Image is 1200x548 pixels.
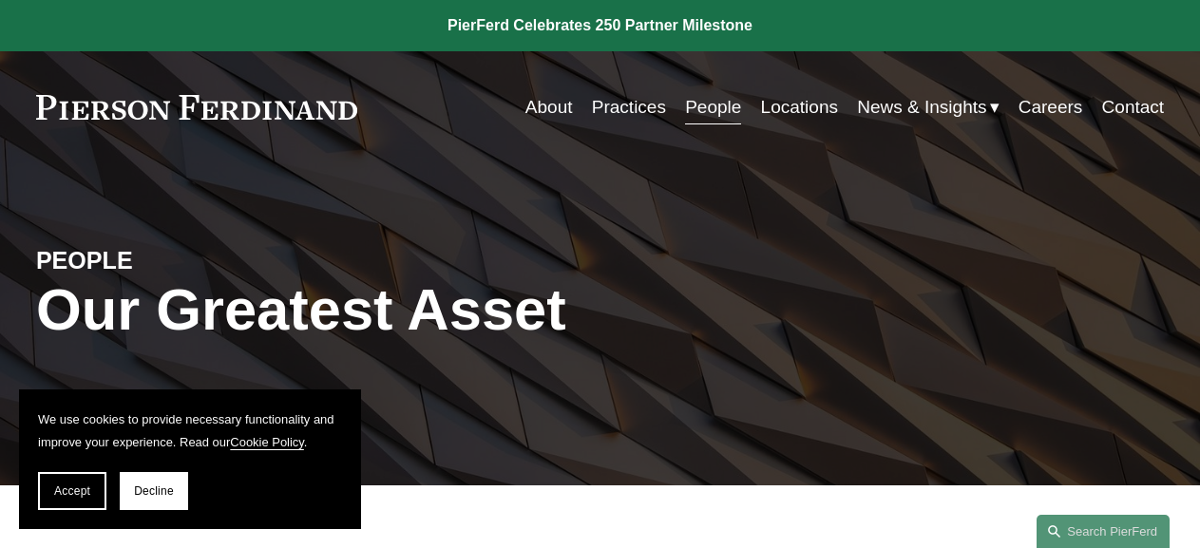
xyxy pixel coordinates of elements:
a: Contact [1102,89,1165,125]
span: News & Insights [857,91,986,123]
a: Search this site [1037,515,1170,548]
a: Careers [1019,89,1083,125]
a: About [525,89,573,125]
button: Accept [38,472,106,510]
h4: PEOPLE [36,246,318,276]
p: We use cookies to provide necessary functionality and improve your experience. Read our . [38,408,342,453]
a: Cookie Policy [230,435,304,449]
button: Decline [120,472,188,510]
a: folder dropdown [857,89,999,125]
a: People [685,89,741,125]
a: Locations [761,89,838,125]
a: Practices [592,89,666,125]
h1: Our Greatest Asset [36,276,789,343]
span: Accept [54,484,90,498]
span: Decline [134,484,174,498]
section: Cookie banner [19,389,361,529]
